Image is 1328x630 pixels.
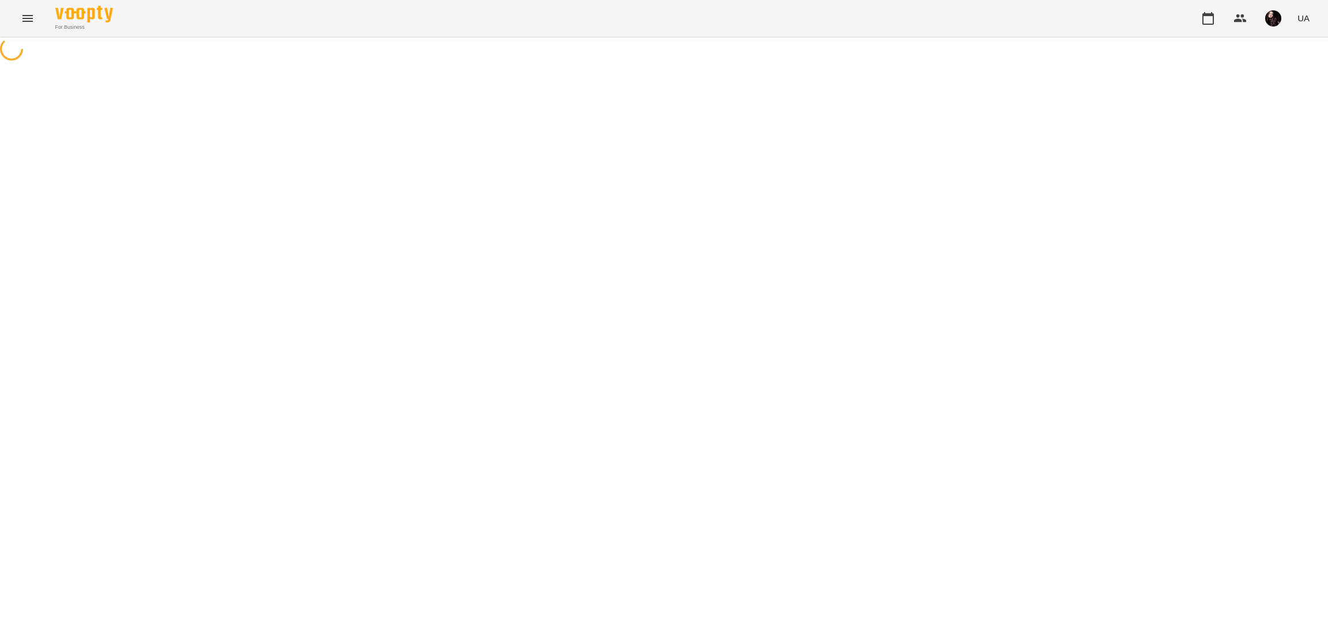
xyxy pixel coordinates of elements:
button: Menu [14,5,41,32]
button: UA [1293,7,1314,29]
span: UA [1297,12,1310,24]
img: Voopty Logo [55,6,113,22]
img: c92daf42e94a56623d94c35acff0251f.jpg [1265,10,1281,26]
span: For Business [55,24,113,31]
